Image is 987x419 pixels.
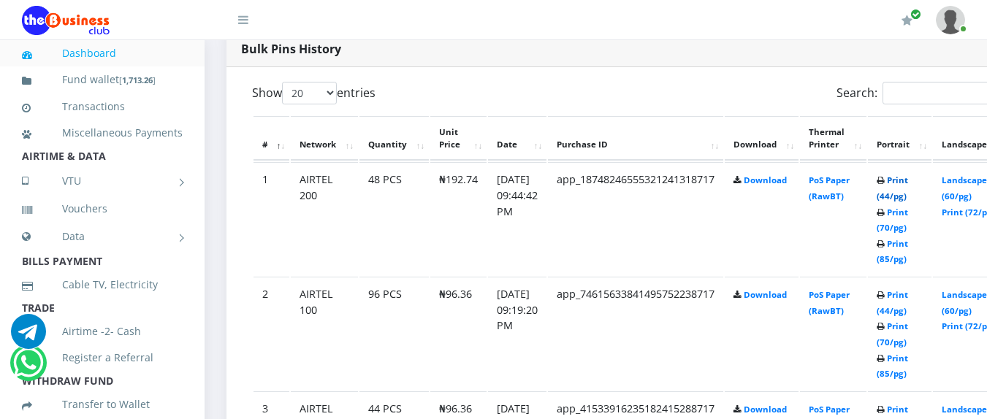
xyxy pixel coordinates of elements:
[22,90,183,123] a: Transactions
[22,192,183,226] a: Vouchers
[488,116,546,161] th: Date: activate to sort column ascending
[241,41,341,57] strong: Bulk Pins History
[488,277,546,390] td: [DATE] 09:19:20 PM
[282,82,337,104] select: Showentries
[22,116,183,150] a: Miscellaneous Payments
[936,6,965,34] img: User
[359,162,429,275] td: 48 PCS
[291,116,358,161] th: Network: activate to sort column ascending
[910,9,921,20] span: Renew/Upgrade Subscription
[902,15,912,26] i: Renew/Upgrade Subscription
[22,218,183,255] a: Data
[809,289,850,316] a: PoS Paper (RawBT)
[430,277,487,390] td: ₦96.36
[942,174,987,201] a: Landscape (60/pg)
[291,277,358,390] td: AIRTEL 100
[868,116,931,161] th: Portrait: activate to sort column ascending
[22,36,183,70] a: Dashboard
[877,207,908,234] a: Print (70/pg)
[11,325,46,349] a: Chat for support
[22,268,183,301] a: Cable TV, Electricity
[254,277,289,390] td: 2
[22,341,183,374] a: Register a Referral
[254,162,289,275] td: 1
[800,116,866,161] th: Thermal Printer: activate to sort column ascending
[744,404,787,415] a: Download
[430,162,487,275] td: ₦192.74
[488,162,546,275] td: [DATE] 09:44:42 PM
[877,289,908,316] a: Print (44/pg)
[809,174,850,201] a: PoS Paper (RawBT)
[725,116,799,161] th: Download: activate to sort column ascending
[254,116,289,161] th: #: activate to sort column descending
[877,353,908,380] a: Print (85/pg)
[744,289,787,300] a: Download
[430,116,487,161] th: Unit Price: activate to sort column ascending
[877,320,908,347] a: Print (70/pg)
[122,74,153,85] b: 1,713.26
[359,277,429,390] td: 96 PCS
[548,116,723,161] th: Purchase ID: activate to sort column ascending
[877,174,908,201] a: Print (44/pg)
[291,162,358,275] td: AIRTEL 200
[22,163,183,199] a: VTU
[548,277,723,390] td: app_74615633841495752238717
[877,238,908,265] a: Print (85/pg)
[13,356,43,380] a: Chat for support
[942,289,987,316] a: Landscape (60/pg)
[22,63,183,97] a: Fund wallet[1,713.26]
[252,82,376,104] label: Show entries
[22,315,183,348] a: Airtime -2- Cash
[359,116,429,161] th: Quantity: activate to sort column ascending
[119,74,156,85] small: [ ]
[744,174,787,185] a: Download
[548,162,723,275] td: app_18748246555321241318717
[22,6,110,35] img: Logo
